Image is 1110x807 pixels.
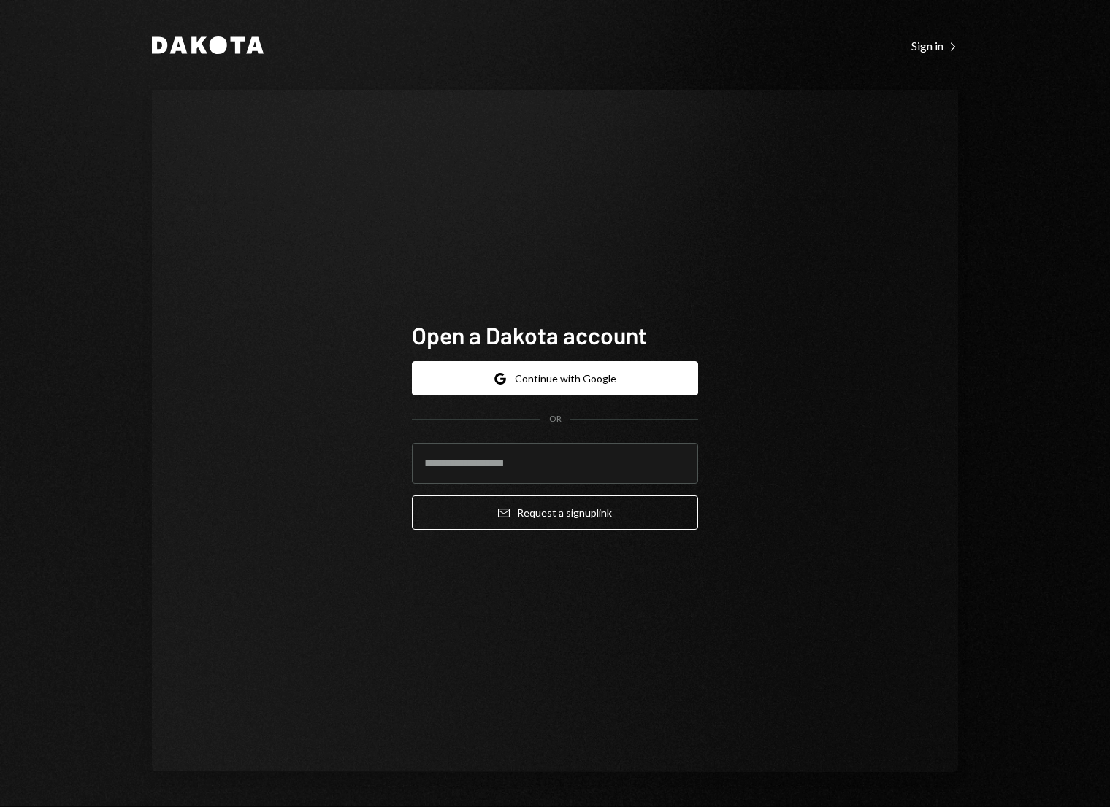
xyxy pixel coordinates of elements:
[412,320,698,350] h1: Open a Dakota account
[911,39,958,53] div: Sign in
[412,361,698,395] button: Continue with Google
[911,37,958,53] a: Sign in
[412,495,698,530] button: Request a signuplink
[549,413,562,425] div: OR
